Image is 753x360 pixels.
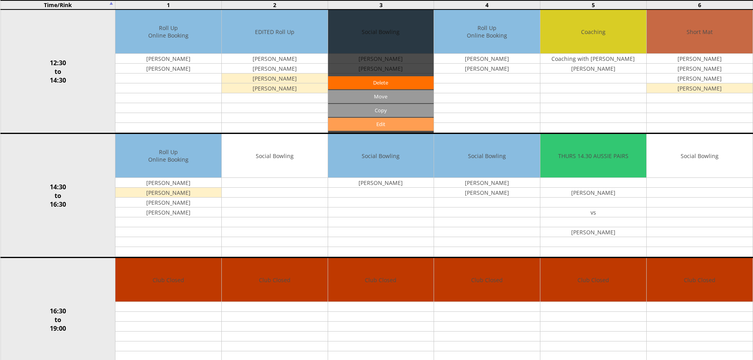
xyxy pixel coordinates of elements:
[434,258,540,302] td: Club Closed
[328,0,434,9] td: 3
[115,198,221,207] td: [PERSON_NAME]
[222,10,328,54] td: EDITED Roll Up
[434,64,540,74] td: [PERSON_NAME]
[434,0,540,9] td: 4
[115,258,221,302] td: Club Closed
[328,178,434,188] td: [PERSON_NAME]
[328,104,434,117] input: Copy
[222,134,328,178] td: Social Bowling
[647,258,753,302] td: Club Closed
[647,54,753,64] td: [PERSON_NAME]
[328,134,434,178] td: Social Bowling
[434,10,540,54] td: Roll Up Online Booking
[115,54,221,64] td: [PERSON_NAME]
[115,10,221,54] td: Roll Up Online Booking
[540,188,646,198] td: [PERSON_NAME]
[540,227,646,237] td: [PERSON_NAME]
[434,134,540,178] td: Social Bowling
[222,74,328,83] td: [PERSON_NAME]
[115,64,221,74] td: [PERSON_NAME]
[0,9,115,134] td: 12:30 to 14:30
[328,76,434,89] a: Delete
[434,188,540,198] td: [PERSON_NAME]
[646,0,753,9] td: 6
[115,207,221,217] td: [PERSON_NAME]
[115,188,221,198] td: [PERSON_NAME]
[647,10,753,54] td: Short Mat
[328,258,434,302] td: Club Closed
[540,10,646,54] td: Coaching
[647,64,753,74] td: [PERSON_NAME]
[115,178,221,188] td: [PERSON_NAME]
[540,258,646,302] td: Club Closed
[647,74,753,83] td: [PERSON_NAME]
[647,83,753,93] td: [PERSON_NAME]
[0,134,115,258] td: 14:30 to 16:30
[434,54,540,64] td: [PERSON_NAME]
[540,0,647,9] td: 5
[221,0,328,9] td: 2
[222,258,328,302] td: Club Closed
[222,83,328,93] td: [PERSON_NAME]
[115,134,221,178] td: Roll Up Online Booking
[222,54,328,64] td: [PERSON_NAME]
[328,90,434,103] input: Move
[540,54,646,64] td: Coaching with [PERSON_NAME]
[328,118,434,131] a: Edit
[0,0,115,9] td: Time/Rink
[434,178,540,188] td: [PERSON_NAME]
[540,64,646,74] td: [PERSON_NAME]
[540,207,646,217] td: vs
[647,134,753,178] td: Social Bowling
[540,134,646,178] td: THURS 14.30 AUSSIE PAIRS
[115,0,222,9] td: 1
[222,64,328,74] td: [PERSON_NAME]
